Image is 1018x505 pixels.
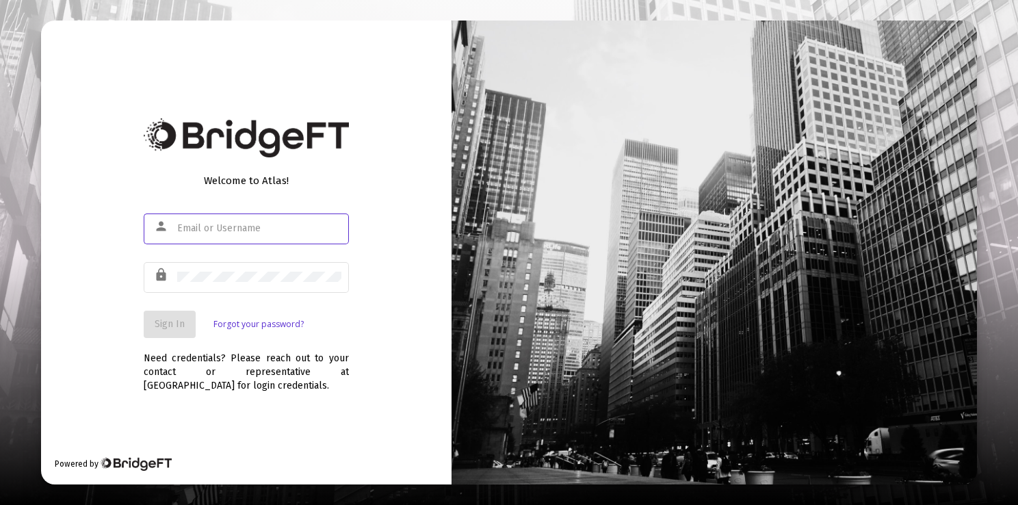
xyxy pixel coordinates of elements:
button: Sign In [144,311,196,338]
div: Need credentials? Please reach out to your contact or representative at [GEOGRAPHIC_DATA] for log... [144,338,349,393]
div: Welcome to Atlas! [144,174,349,187]
mat-icon: person [154,218,170,235]
div: Powered by [55,457,172,471]
a: Forgot your password? [213,318,304,331]
img: npw-badge-icon-locked.svg [325,272,336,283]
input: Email or Username [177,223,341,234]
img: Bridge Financial Technology Logo [144,118,349,157]
span: Sign In [155,318,185,330]
mat-icon: lock [154,267,170,283]
img: Bridge Financial Technology Logo [100,457,172,471]
img: npw-badge-icon-locked.svg [325,223,336,234]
